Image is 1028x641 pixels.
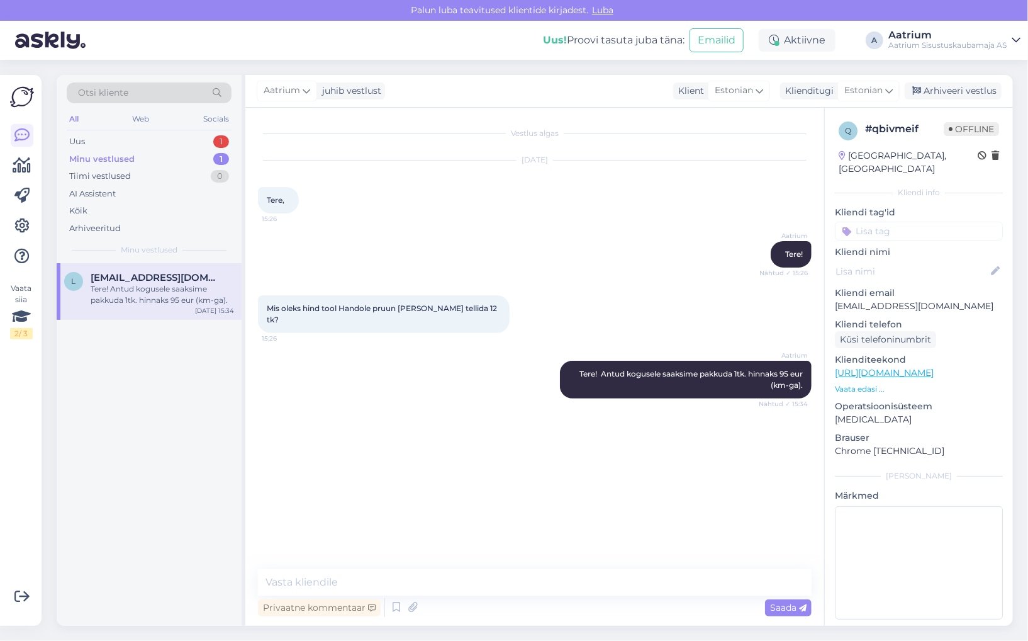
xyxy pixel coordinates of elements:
[835,383,1003,395] p: Vaata edasi ...
[543,33,684,48] div: Proovi tasuta juba täna:
[201,111,232,127] div: Socials
[69,222,121,235] div: Arhiveeritud
[839,149,978,176] div: [GEOGRAPHIC_DATA], [GEOGRAPHIC_DATA]
[845,126,851,135] span: q
[835,431,1003,445] p: Brauser
[835,246,1003,259] p: Kliendi nimi
[72,276,76,286] span: l
[69,188,116,200] div: AI Assistent
[835,286,1003,300] p: Kliendi email
[888,30,1020,50] a: AatriumAatrium Sisustuskaubamaja AS
[69,135,85,148] div: Uus
[785,249,803,259] span: Tere!
[213,135,229,148] div: 1
[69,153,135,166] div: Minu vestlused
[195,306,234,315] div: [DATE] 15:34
[835,470,1003,482] div: [PERSON_NAME]
[835,187,1003,198] div: Kliendi info
[835,264,988,278] input: Lisa nimi
[835,206,1003,219] p: Kliendi tag'id
[835,222,1003,241] input: Lisa tag
[267,303,499,324] span: Mis oleks hind tool Handole pruun [PERSON_NAME] tellida 12 tk?
[888,40,1007,50] div: Aatrium Sisustuskaubamaja AS
[10,283,33,339] div: Vaata siia
[905,82,1002,99] div: Arhiveeri vestlus
[130,111,152,127] div: Web
[121,244,177,256] span: Minu vestlused
[78,86,128,99] span: Otsi kliente
[780,84,834,98] div: Klienditugi
[835,300,1003,313] p: [EMAIL_ADDRESS][DOMAIN_NAME]
[759,268,808,278] span: Nähtud ✓ 15:26
[67,111,81,127] div: All
[865,122,944,137] div: # qbivmeif
[10,85,34,109] img: Askly Logo
[213,153,229,166] div: 1
[835,413,1003,426] p: [MEDICAL_DATA]
[844,84,883,98] span: Estonian
[69,205,87,217] div: Kõik
[944,122,999,136] span: Offline
[579,369,805,390] span: Tere! Antud kogusele saaksime pakkuda 1tk. hinnaks 95 eur (km-ga).
[258,128,812,139] div: Vestlus algas
[317,84,381,98] div: juhib vestlust
[262,214,309,224] span: 15:26
[866,31,883,49] div: A
[835,445,1003,458] p: Chrome [TECHNICAL_ID]
[759,29,835,52] div: Aktiivne
[761,351,808,360] span: Aatrium
[588,4,617,16] span: Luba
[543,34,567,46] b: Uus!
[770,602,807,613] span: Saada
[888,30,1007,40] div: Aatrium
[715,84,753,98] span: Estonian
[759,399,808,409] span: Nähtud ✓ 15:34
[835,353,1003,366] p: Klienditeekond
[835,331,936,348] div: Küsi telefoninumbrit
[690,28,744,52] button: Emailid
[835,367,934,378] a: [URL][DOMAIN_NAME]
[835,318,1003,331] p: Kliendi telefon
[835,400,1003,413] p: Operatsioonisüsteem
[91,272,221,283] span: liis.tammann@hotmail.com
[264,84,300,98] span: Aatrium
[835,489,1003,502] p: Märkmed
[673,84,704,98] div: Klient
[258,599,381,616] div: Privaatne kommentaar
[10,328,33,339] div: 2 / 3
[69,170,131,183] div: Tiimi vestlused
[761,231,808,241] span: Aatrium
[91,283,234,306] div: Tere! Antud kogusele saaksime pakkuda 1tk. hinnaks 95 eur (km-ga).
[262,334,309,343] span: 15:26
[211,170,229,183] div: 0
[267,195,284,205] span: Tere,
[258,154,812,166] div: [DATE]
